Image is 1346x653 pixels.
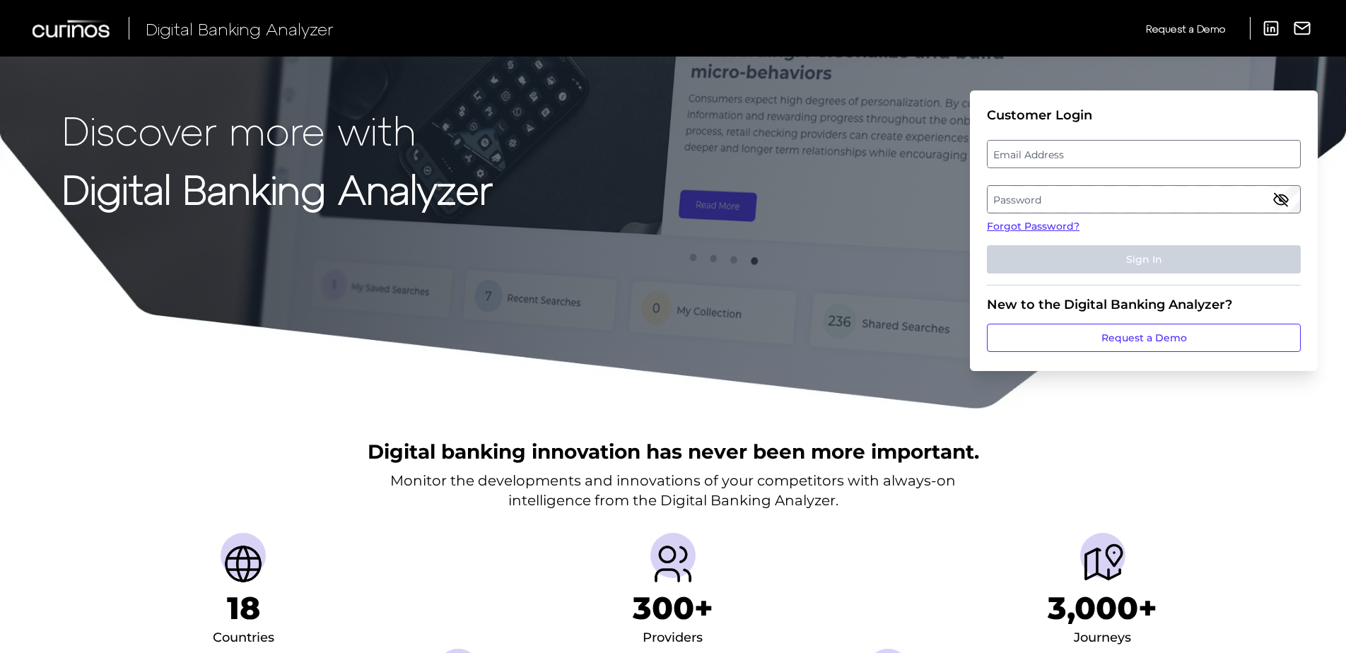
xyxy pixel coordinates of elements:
[988,141,1299,167] label: Email Address
[1048,589,1157,627] h1: 3,000+
[62,165,493,212] strong: Digital Banking Analyzer
[1080,541,1125,587] img: Journeys
[650,541,696,587] img: Providers
[988,187,1299,212] label: Password
[643,627,703,649] div: Providers
[987,297,1301,312] div: New to the Digital Banking Analyzer?
[146,18,334,39] span: Digital Banking Analyzer
[987,219,1301,234] a: Forgot Password?
[390,471,956,510] p: Monitor the developments and innovations of your competitors with always-on intelligence from the...
[368,438,979,465] h2: Digital banking innovation has never been more important.
[33,20,112,37] img: Curinos
[1146,17,1225,40] a: Request a Demo
[1146,23,1225,35] span: Request a Demo
[62,107,493,152] p: Discover more with
[987,324,1301,352] a: Request a Demo
[987,245,1301,273] button: Sign In
[987,107,1301,123] div: Customer Login
[633,589,713,627] h1: 300+
[221,541,266,587] img: Countries
[213,627,274,649] div: Countries
[1074,627,1131,649] div: Journeys
[227,589,260,627] h1: 18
